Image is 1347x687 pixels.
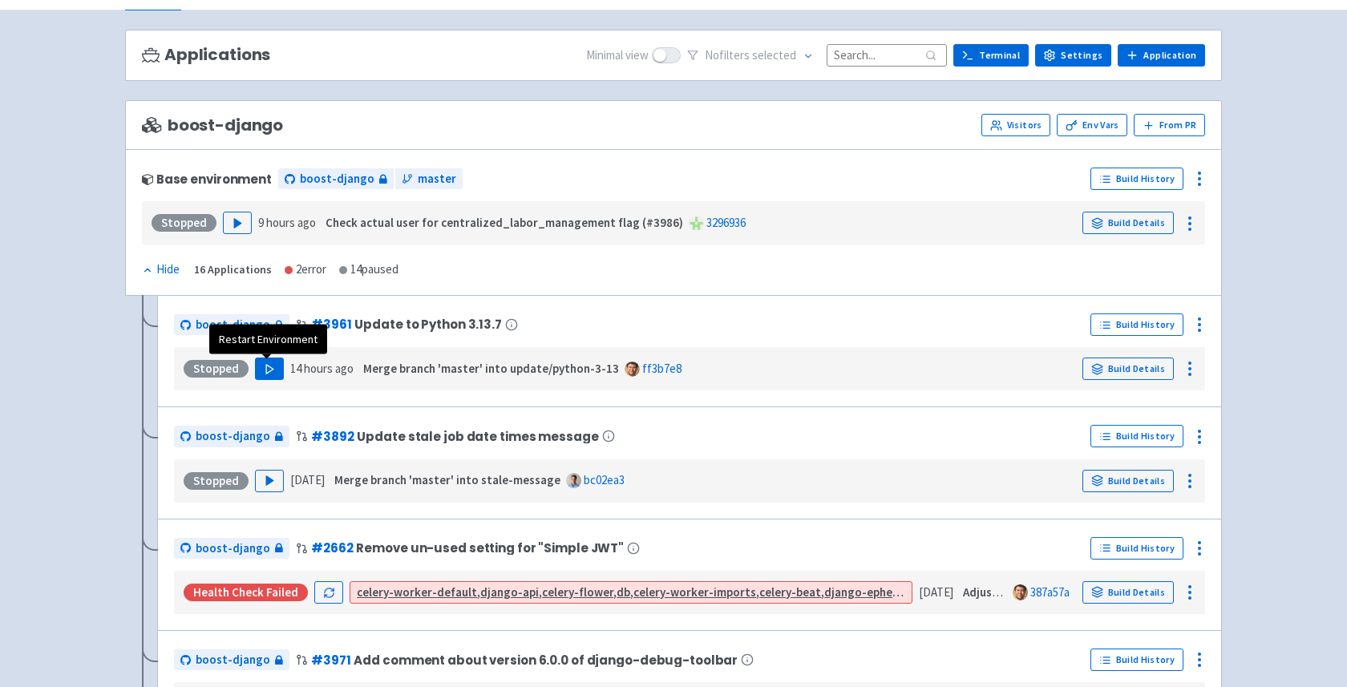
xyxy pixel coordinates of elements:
[1035,44,1111,67] a: Settings
[953,44,1029,67] a: Terminal
[586,46,649,65] span: Minimal view
[357,584,477,600] strong: celery-worker-default
[363,361,619,376] strong: Merge branch 'master' into update/python-3-13
[142,172,272,186] div: Base environment
[963,584,1050,600] strong: Adjust comment
[196,427,270,446] span: boost-django
[418,170,456,188] span: master
[196,539,270,558] span: boost-django
[258,215,316,230] time: 9 hours ago
[311,428,354,445] a: #3892
[1090,537,1183,560] a: Build History
[174,649,289,671] a: boost-django
[706,215,746,230] a: 3296936
[300,170,374,188] span: boost-django
[1090,425,1183,447] a: Build History
[255,470,284,492] button: Play
[1082,581,1174,604] a: Build Details
[1082,358,1174,380] a: Build Details
[334,472,560,487] strong: Merge branch 'master' into stale-message
[1057,114,1127,136] a: Env Vars
[174,314,289,336] a: boost-django
[395,168,463,190] a: master
[290,472,325,487] time: [DATE]
[184,360,249,378] div: Stopped
[174,538,289,560] a: boost-django
[1090,313,1183,336] a: Build History
[285,261,326,279] div: 2 error
[705,46,796,65] span: No filter s
[759,584,821,600] strong: celery-beat
[1030,584,1070,600] a: 387a57a
[357,430,598,443] span: Update stale job date times message
[642,361,682,376] a: ff3b7e8
[142,261,180,279] div: Hide
[184,584,308,601] div: Health check failed
[633,584,756,600] strong: celery-worker-imports
[1090,649,1183,671] a: Build History
[1118,44,1205,67] a: Application
[981,114,1050,136] a: Visitors
[311,539,353,556] a: #2662
[339,261,398,279] div: 14 paused
[357,584,1121,600] a: celery-worker-default,django-api,celery-flower,db,celery-worker-imports,celery-beat,django-epheme...
[1134,114,1205,136] button: From PR
[584,472,625,487] a: bc02ea3
[354,653,738,667] span: Add comment about version 6.0.0 of django-debug-toolbar
[1090,168,1183,190] a: Build History
[278,168,394,190] a: boost-django
[919,584,953,600] time: [DATE]
[194,261,272,279] div: 16 Applications
[311,316,351,333] a: #3961
[1082,470,1174,492] a: Build Details
[1082,212,1174,234] a: Build Details
[354,317,501,331] span: Update to Python 3.13.7
[152,214,216,232] div: Stopped
[480,584,539,600] strong: django-api
[142,46,270,64] h3: Applications
[356,541,624,555] span: Remove un-used setting for "Simple JWT"
[752,47,796,63] span: selected
[542,584,613,600] strong: celery-flower
[142,116,283,135] span: boost-django
[827,44,947,66] input: Search...
[196,316,270,334] span: boost-django
[617,584,630,600] strong: db
[196,651,270,669] span: boost-django
[255,358,284,380] button: Play
[311,652,350,669] a: #3971
[326,215,683,230] strong: Check actual user for centralized_labor_management flag (#3986)
[290,361,354,376] time: 14 hours ago
[184,472,249,490] div: Stopped
[824,584,946,600] strong: django-ephemeral-init
[174,426,289,447] a: boost-django
[223,212,252,234] button: Play
[142,261,181,279] button: Hide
